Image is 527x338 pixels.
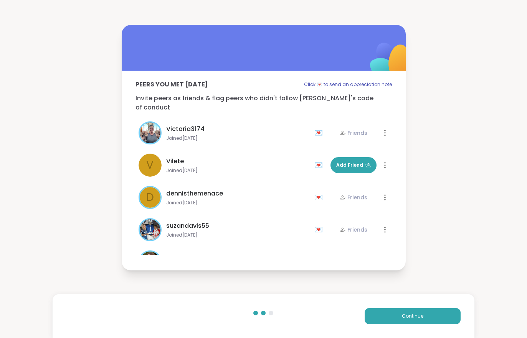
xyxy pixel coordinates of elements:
span: Victoria3174 [166,124,205,134]
div: 💌 [314,159,326,171]
img: shelleehance [140,252,160,272]
img: suzandavis55 [140,219,160,240]
button: Add Friend [330,157,377,173]
div: Friends [340,226,367,234]
span: dennisthemenace [166,189,223,198]
button: Continue [365,308,461,324]
p: Peers you met [DATE] [135,80,208,89]
span: Joined [DATE] [166,232,310,238]
span: Joined [DATE] [166,200,310,206]
span: V [146,157,154,173]
span: Vilete [166,157,184,166]
p: Invite peers as friends & flag peers who didn't follow [PERSON_NAME]'s code of conduct [135,94,392,112]
div: Friends [340,194,367,201]
span: Continue [402,313,423,320]
span: Add Friend [336,162,371,169]
div: 💌 [314,224,326,236]
p: Click 💌 to send an appreciation note [304,80,392,89]
div: 💌 [314,127,326,139]
img: Victoria3174 [140,123,160,143]
span: Joined [DATE] [166,167,310,174]
img: ShareWell Logomark [352,23,428,99]
span: shelleehance [166,253,208,263]
span: suzandavis55 [166,221,209,230]
div: Friends [340,129,367,137]
span: Joined [DATE] [166,135,310,141]
span: d [146,189,154,205]
div: 💌 [314,191,326,204]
